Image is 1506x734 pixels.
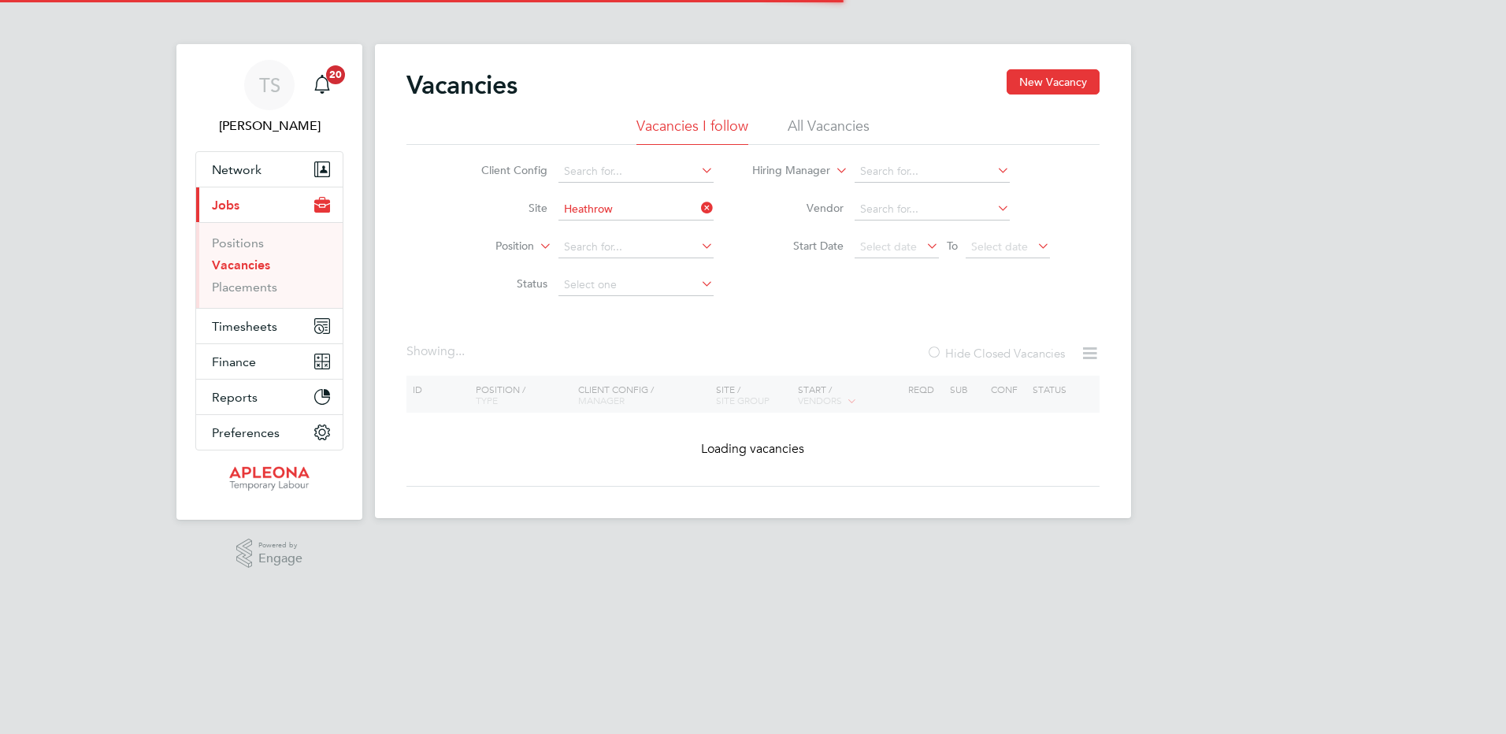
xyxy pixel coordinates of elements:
[558,236,714,258] input: Search for...
[457,201,547,215] label: Site
[558,161,714,183] input: Search for...
[259,75,280,95] span: TS
[855,161,1010,183] input: Search for...
[212,198,239,213] span: Jobs
[457,163,547,177] label: Client Config
[855,198,1010,221] input: Search for...
[196,187,343,222] button: Jobs
[212,280,277,295] a: Placements
[457,276,547,291] label: Status
[196,415,343,450] button: Preferences
[558,198,714,221] input: Search for...
[258,552,302,565] span: Engage
[258,539,302,552] span: Powered by
[212,390,258,405] span: Reports
[196,222,343,308] div: Jobs
[212,354,256,369] span: Finance
[196,380,343,414] button: Reports
[1007,69,1100,95] button: New Vacancy
[740,163,830,179] label: Hiring Manager
[176,44,362,520] nav: Main navigation
[753,239,844,253] label: Start Date
[195,117,343,135] span: Tracy Sellick
[753,201,844,215] label: Vendor
[306,60,338,110] a: 20
[212,319,277,334] span: Timesheets
[971,239,1028,254] span: Select date
[229,466,310,491] img: apleona-logo-retina.png
[195,60,343,135] a: TS[PERSON_NAME]
[236,539,303,569] a: Powered byEngage
[195,466,343,491] a: Go to home page
[406,69,517,101] h2: Vacancies
[788,117,870,145] li: All Vacancies
[196,309,343,343] button: Timesheets
[443,239,534,254] label: Position
[212,258,270,272] a: Vacancies
[406,343,468,360] div: Showing
[326,65,345,84] span: 20
[212,235,264,250] a: Positions
[212,162,262,177] span: Network
[860,239,917,254] span: Select date
[926,346,1065,361] label: Hide Closed Vacancies
[196,344,343,379] button: Finance
[455,343,465,359] span: ...
[636,117,748,145] li: Vacancies I follow
[558,274,714,296] input: Select one
[196,152,343,187] button: Network
[212,425,280,440] span: Preferences
[942,235,963,256] span: To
